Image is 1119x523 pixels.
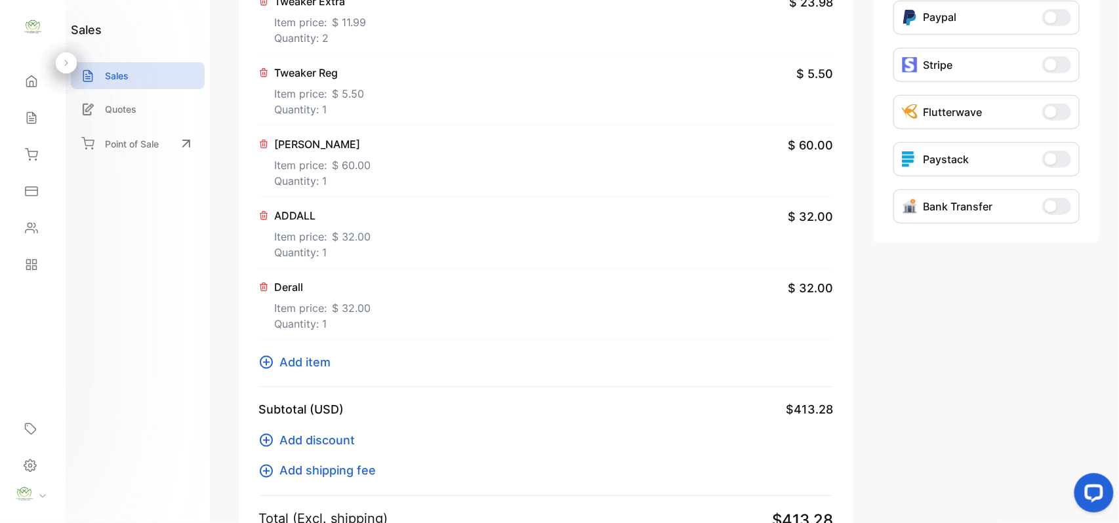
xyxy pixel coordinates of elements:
[788,279,833,297] span: $ 32.00
[923,57,952,73] p: Stripe
[274,81,364,102] p: Item price:
[274,279,371,295] p: Derall
[923,151,969,167] p: Paystack
[788,136,833,154] span: $ 60.00
[923,199,992,214] p: Bank Transfer
[274,223,371,244] p: Item price:
[274,295,371,316] p: Item price:
[14,484,34,504] img: profile
[923,104,982,120] p: Flutterwave
[332,229,371,244] span: $ 32.00
[1064,468,1119,523] iframe: LiveChat chat widget
[788,208,833,225] span: $ 32.00
[258,462,384,480] button: Add shipping fee
[274,244,371,260] p: Quantity: 1
[332,157,371,173] span: $ 60.00
[279,431,355,449] span: Add discount
[902,104,918,120] img: Icon
[332,86,364,102] span: $ 5.50
[902,151,918,167] img: icon
[786,400,833,418] span: $413.28
[902,199,918,214] img: Icon
[274,136,371,152] p: [PERSON_NAME]
[71,62,205,89] a: Sales
[274,102,364,117] p: Quantity: 1
[279,462,376,480] span: Add shipping fee
[279,353,331,371] span: Add item
[23,17,43,37] img: logo
[258,400,344,418] p: Subtotal (USD)
[105,102,136,116] p: Quotes
[274,9,366,30] p: Item price:
[105,137,159,151] p: Point of Sale
[274,316,371,332] p: Quantity: 1
[258,431,363,449] button: Add discount
[274,152,371,173] p: Item price:
[902,57,918,73] img: icon
[71,96,205,123] a: Quotes
[796,65,833,83] span: $ 5.50
[274,30,366,46] p: Quantity: 2
[258,353,338,371] button: Add item
[902,9,918,26] img: Icon
[71,129,205,158] a: Point of Sale
[274,65,364,81] p: Tweaker Reg
[332,300,371,316] span: $ 32.00
[923,9,956,26] p: Paypal
[274,208,371,223] p: ADDALL
[274,173,371,189] p: Quantity: 1
[105,69,129,83] p: Sales
[332,14,366,30] span: $ 11.99
[71,21,102,39] h1: sales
